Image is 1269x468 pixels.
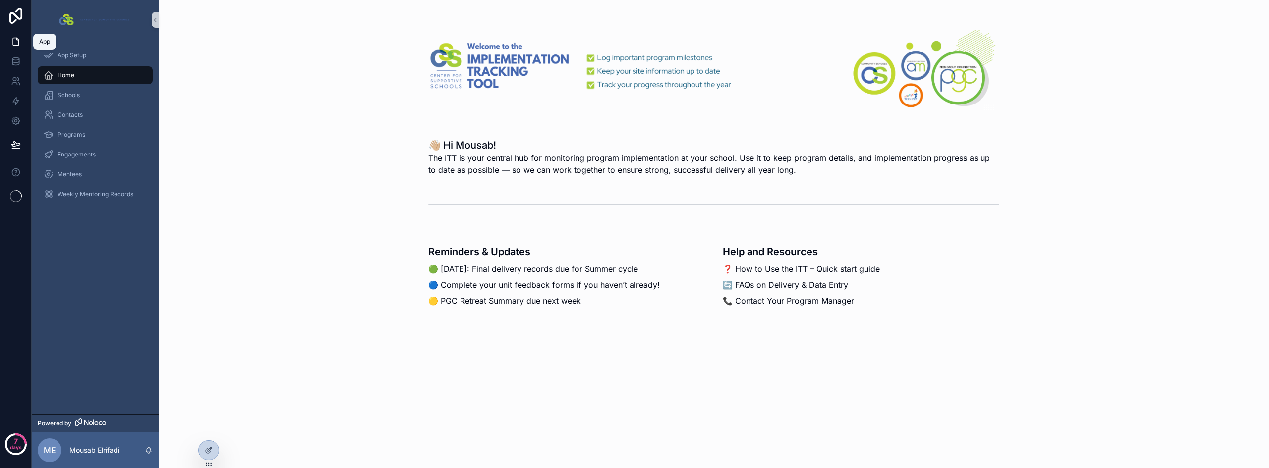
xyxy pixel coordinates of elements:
[69,445,119,455] p: Mousab Elrifadi
[38,66,153,84] a: Home
[14,436,18,446] p: 7
[428,152,999,176] span: The ITT is your central hub for monitoring program implementation at your school. Use it to keep ...
[428,279,705,291] p: 🔵 Complete your unit feedback forms if you haven’t already!
[57,12,133,28] img: App logo
[58,71,74,79] span: Home
[58,52,86,59] span: App Setup
[428,138,999,152] h1: 👋🏼 Hi Mousab!
[428,244,705,259] h3: Reminders & Updates
[32,40,159,216] div: scrollable content
[38,126,153,144] a: Programs
[723,295,999,307] p: 📞 Contact Your Program Manager
[58,190,133,198] span: Weekly Mentoring Records
[38,86,153,104] a: Schools
[58,151,96,158] span: Engagements
[38,165,153,183] a: Mentees
[38,106,153,124] a: Contacts
[38,47,153,64] a: App Setup
[58,170,82,178] span: Mentees
[723,263,999,275] p: ❓ How to Use the ITT – Quick start guide
[58,91,80,99] span: Schools
[38,185,153,203] a: Weekly Mentoring Records
[38,146,153,163] a: Engagements
[723,244,999,259] h3: Help and Resources
[58,131,85,139] span: Programs
[10,440,22,454] p: days
[723,279,999,291] p: 🔄 FAQs on Delivery & Data Entry
[58,111,83,119] span: Contacts
[44,444,56,456] span: ME
[428,263,705,275] p: 🟢 [DATE]: Final delivery records due for Summer cycle
[38,419,71,427] span: Powered by
[428,295,705,307] p: 🟡 PGC Retreat Summary due next week
[428,24,999,110] img: 33327-ITT-Banner-Noloco-(4).png
[39,38,50,46] div: App
[32,414,159,432] a: Powered by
